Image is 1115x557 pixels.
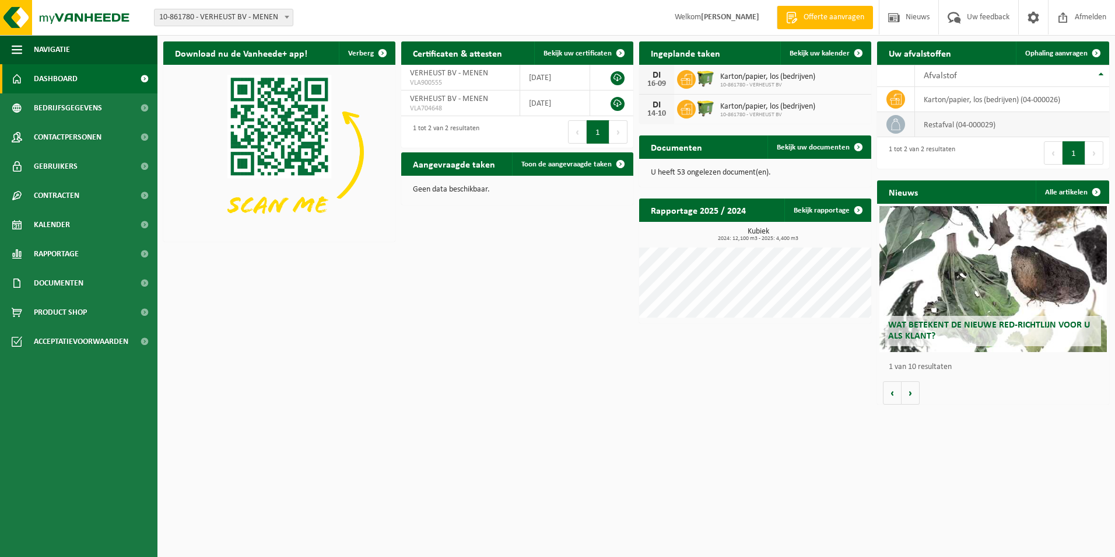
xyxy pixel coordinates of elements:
[720,112,815,119] span: 10-861780 - VERHEUST BV
[34,93,102,123] span: Bedrijfsgegevens
[645,236,871,242] span: 2024: 12,100 m3 - 2025: 4,400 m3
[777,144,850,151] span: Bekijk uw documenten
[790,50,850,57] span: Bekijk uw kalender
[720,82,815,89] span: 10-861780 - VERHEUST BV
[877,180,930,203] h2: Nieuws
[413,186,622,194] p: Geen data beschikbaar.
[34,327,128,356] span: Acceptatievoorwaarden
[407,119,479,145] div: 1 tot 2 van 2 resultaten
[348,50,374,57] span: Verberg
[645,100,668,110] div: DI
[520,90,590,116] td: [DATE]
[34,298,87,327] span: Product Shop
[521,161,612,168] span: Toon de aangevraagde taken
[339,41,394,65] button: Verberg
[696,68,716,88] img: WB-1100-HPE-GN-50
[924,71,957,81] span: Afvalstof
[889,363,1103,371] p: 1 van 10 resultaten
[568,120,587,144] button: Previous
[34,239,79,269] span: Rapportage
[1044,141,1063,165] button: Previous
[784,199,870,222] a: Bekijk rapportage
[1036,180,1108,204] a: Alle artikelen
[155,9,293,26] span: 10-861780 - VERHEUST BV - MENEN
[645,228,871,242] h3: Kubiek
[410,104,511,113] span: VLA704648
[163,41,319,64] h2: Download nu de Vanheede+ app!
[34,152,78,181] span: Gebruikers
[34,123,101,152] span: Contactpersonen
[410,95,488,103] span: VERHEUST BV - MENEN
[720,72,815,82] span: Karton/papier, los (bedrijven)
[645,80,668,88] div: 16-09
[401,152,507,175] h2: Aangevraagde taken
[780,41,870,65] a: Bekijk uw kalender
[410,78,511,88] span: VLA900555
[639,135,714,158] h2: Documenten
[701,13,759,22] strong: [PERSON_NAME]
[512,152,632,176] a: Toon de aangevraagde taken
[1016,41,1108,65] a: Ophaling aanvragen
[34,64,78,93] span: Dashboard
[777,6,873,29] a: Offerte aanvragen
[696,98,716,118] img: WB-1100-HPE-GN-50
[520,65,590,90] td: [DATE]
[609,120,627,144] button: Next
[410,69,488,78] span: VERHEUST BV - MENEN
[544,50,612,57] span: Bekijk uw certificaten
[34,269,83,298] span: Documenten
[767,135,870,159] a: Bekijk uw documenten
[34,181,79,210] span: Contracten
[915,87,1109,112] td: karton/papier, los (bedrijven) (04-000026)
[883,381,902,405] button: Vorige
[587,120,609,144] button: 1
[645,110,668,118] div: 14-10
[34,210,70,239] span: Kalender
[1085,141,1103,165] button: Next
[534,41,632,65] a: Bekijk uw certificaten
[720,102,815,112] span: Karton/papier, los (bedrijven)
[879,206,1107,352] a: Wat betekent de nieuwe RED-richtlijn voor u als klant?
[883,140,955,166] div: 1 tot 2 van 2 resultaten
[915,112,1109,137] td: restafval (04-000029)
[651,169,860,177] p: U heeft 53 ongelezen document(en).
[1025,50,1088,57] span: Ophaling aanvragen
[645,71,668,80] div: DI
[163,65,395,239] img: Download de VHEPlus App
[801,12,867,23] span: Offerte aanvragen
[888,321,1090,341] span: Wat betekent de nieuwe RED-richtlijn voor u als klant?
[34,35,70,64] span: Navigatie
[639,41,732,64] h2: Ingeplande taken
[154,9,293,26] span: 10-861780 - VERHEUST BV - MENEN
[877,41,963,64] h2: Uw afvalstoffen
[1063,141,1085,165] button: 1
[902,381,920,405] button: Volgende
[401,41,514,64] h2: Certificaten & attesten
[639,199,758,221] h2: Rapportage 2025 / 2024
